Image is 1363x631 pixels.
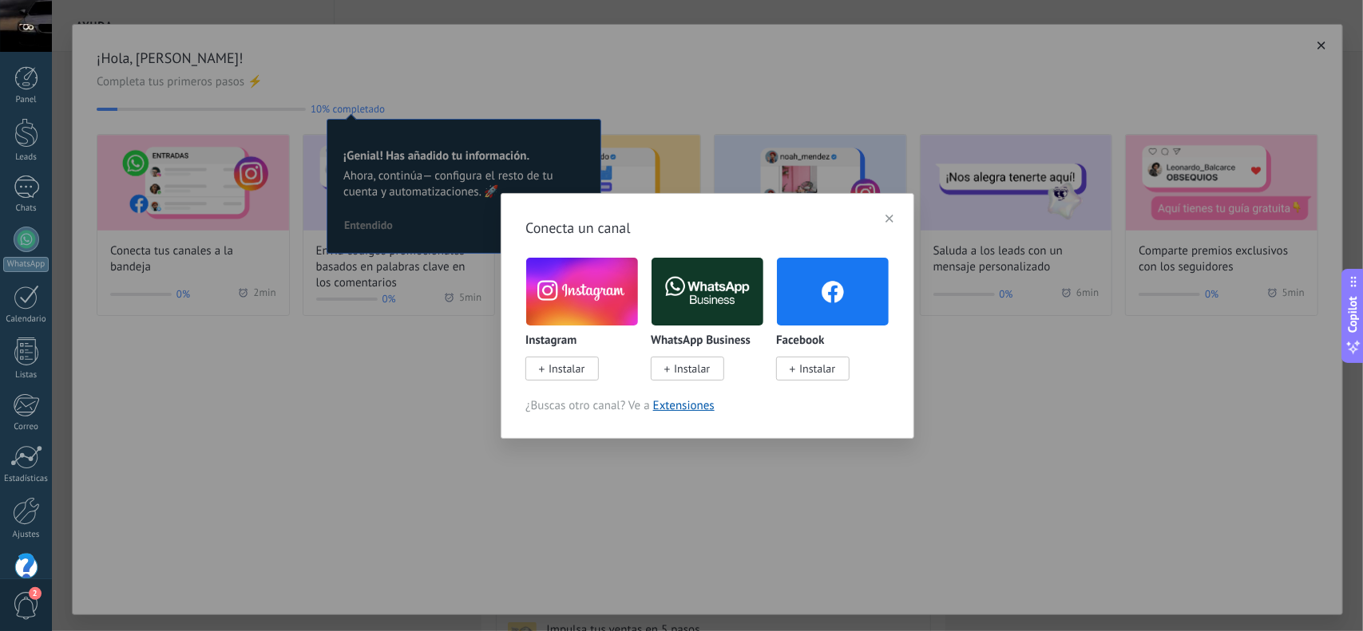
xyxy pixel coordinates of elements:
[526,254,638,329] img: instagram.png
[652,254,763,329] img: logo_main.png
[3,530,50,540] div: Ajustes
[776,334,824,348] p: Facebook
[3,314,50,325] div: Calendario
[777,254,889,329] img: facebook.png
[525,257,651,398] div: Instagram
[3,257,49,272] div: WhatsApp
[29,587,42,600] span: 2
[799,361,835,376] span: Instalar
[776,257,890,398] div: Facebook
[1345,296,1361,333] span: Copilot
[3,203,50,214] div: Chats
[653,398,715,413] a: Extensiones
[3,370,50,381] div: Listas
[525,218,890,238] h3: Conecta un canal
[651,334,751,348] p: WhatsApp Business
[525,398,890,414] span: ¿Buscas otro canal? Ve a
[549,361,584,376] span: Instalar
[3,474,50,484] div: Estadísticas
[3,95,50,105] div: Panel
[3,422,50,432] div: Correo
[525,334,577,348] p: Instagram
[651,257,776,398] div: WhatsApp Business
[3,152,50,163] div: Leads
[674,361,710,376] span: Instalar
